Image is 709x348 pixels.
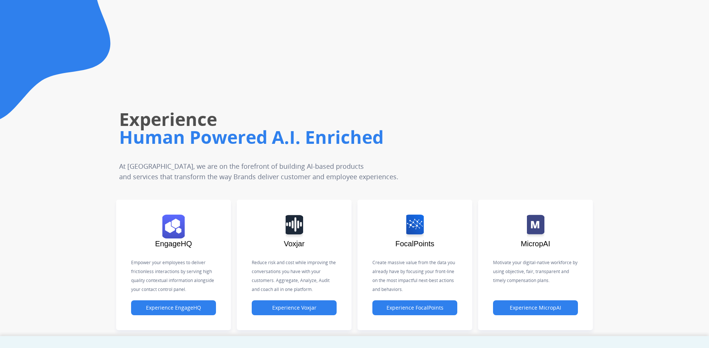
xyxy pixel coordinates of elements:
a: Experience Voxjar [252,305,337,311]
span: FocalPoints [395,240,435,248]
p: Reduce risk and cost while improving the conversations you have with your customers. Aggregate, A... [252,258,337,294]
img: logo [527,215,544,238]
button: Experience EngageHQ [131,300,216,315]
p: Empower your employees to deliver frictionless interactions by serving high quality contextual in... [131,258,216,294]
h1: Experience [119,107,500,131]
button: Experience MicropAI [493,300,578,315]
button: Experience FocalPoints [372,300,457,315]
h1: Human Powered A.I. Enriched [119,125,500,149]
a: Experience MicropAI [493,305,578,311]
p: Motivate your digital-native workforce by using objective, fair, transparent and timely compensat... [493,258,578,285]
img: logo [286,215,303,238]
a: Experience FocalPoints [372,305,457,311]
span: EngageHQ [155,240,192,248]
img: logo [162,215,185,238]
p: Create massive value from the data you already have by focusing your front-line on the most impac... [372,258,457,294]
span: MicropAI [521,240,550,248]
img: logo [406,215,424,238]
button: Experience Voxjar [252,300,337,315]
p: At [GEOGRAPHIC_DATA], we are on the forefront of building AI-based products and services that tra... [119,161,453,182]
span: Voxjar [284,240,305,248]
a: Experience EngageHQ [131,305,216,311]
